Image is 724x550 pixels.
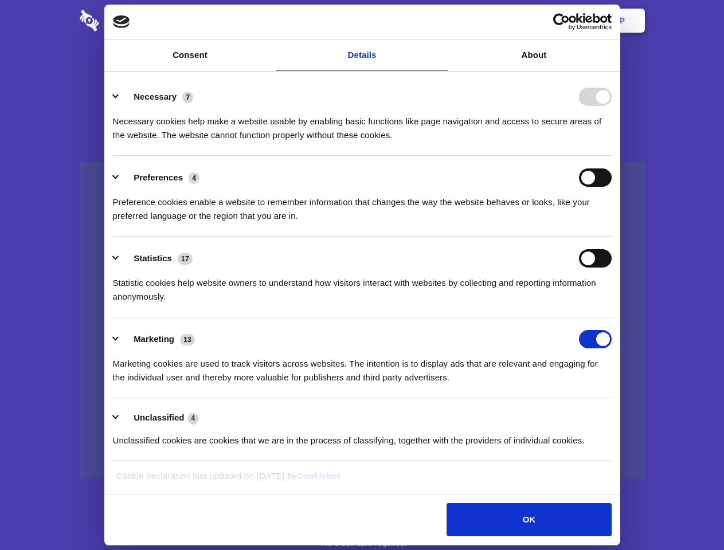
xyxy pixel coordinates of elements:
h4: Auto-redaction of sensitive data, encrypted data sharing and self-destructing private chats. Shar... [80,104,645,142]
a: Pricing [336,3,386,38]
img: logo-wordmark-white-trans-d4663122ce5f474addd5e946df7df03e33cb6a1c49d2221995e7729f52c070b2.svg [80,10,178,32]
label: Statistics [134,253,172,263]
button: Marketing (13) [113,330,202,348]
div: Unclassified cookies are cookies that we are in the process of classifying, together with the pro... [113,425,612,447]
button: Necessary (7) [113,88,201,106]
a: Details [276,40,448,71]
a: Login [520,3,570,38]
div: Necessary cookies help make a website usable by enabling basic functions like page navigation and... [113,106,612,142]
a: Usercentrics Cookiebot - opens in a new window [511,13,612,30]
div: Marketing cookies are used to track visitors across websites. The intention is to display ads tha... [113,348,612,384]
button: Unclassified (4) [113,411,206,425]
h1: Eliminate Slack Data Loss. [80,52,645,93]
span: 4 [189,172,199,184]
span: 17 [178,253,193,265]
img: logo [113,15,130,28]
a: Wistia video thumbnail [80,162,645,480]
iframe: Drift Widget Chat Controller [667,493,710,536]
span: 13 [180,334,195,345]
span: 4 [188,412,199,424]
button: OK [447,503,611,536]
button: Statistics (17) [113,249,200,268]
a: Contact [465,3,518,38]
a: Cookiebot [297,471,341,481]
div: Preference cookies enable a website to remember information that changes the way the website beha... [113,187,612,223]
label: Preferences [134,172,183,182]
div: Statistic cookies help website owners to understand how visitors interact with websites by collec... [113,268,612,304]
button: Preferences (4) [113,168,207,187]
div: Cookie declaration last updated on [DATE] by [107,469,617,492]
span: 7 [182,92,193,103]
a: About [448,40,620,71]
label: Necessary [134,92,177,101]
label: Marketing [134,334,174,344]
a: Consent [104,40,276,71]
